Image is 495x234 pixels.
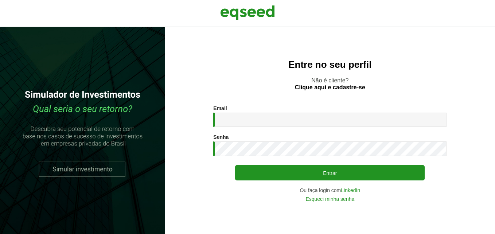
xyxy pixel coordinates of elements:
[235,165,425,180] button: Entrar
[213,106,227,111] label: Email
[305,196,354,202] a: Esqueci minha senha
[213,188,447,193] div: Ou faça login com
[213,134,229,140] label: Senha
[180,77,480,91] p: Não é cliente?
[220,4,275,22] img: EqSeed Logo
[341,188,360,193] a: LinkedIn
[295,85,365,90] a: Clique aqui e cadastre-se
[180,59,480,70] h2: Entre no seu perfil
